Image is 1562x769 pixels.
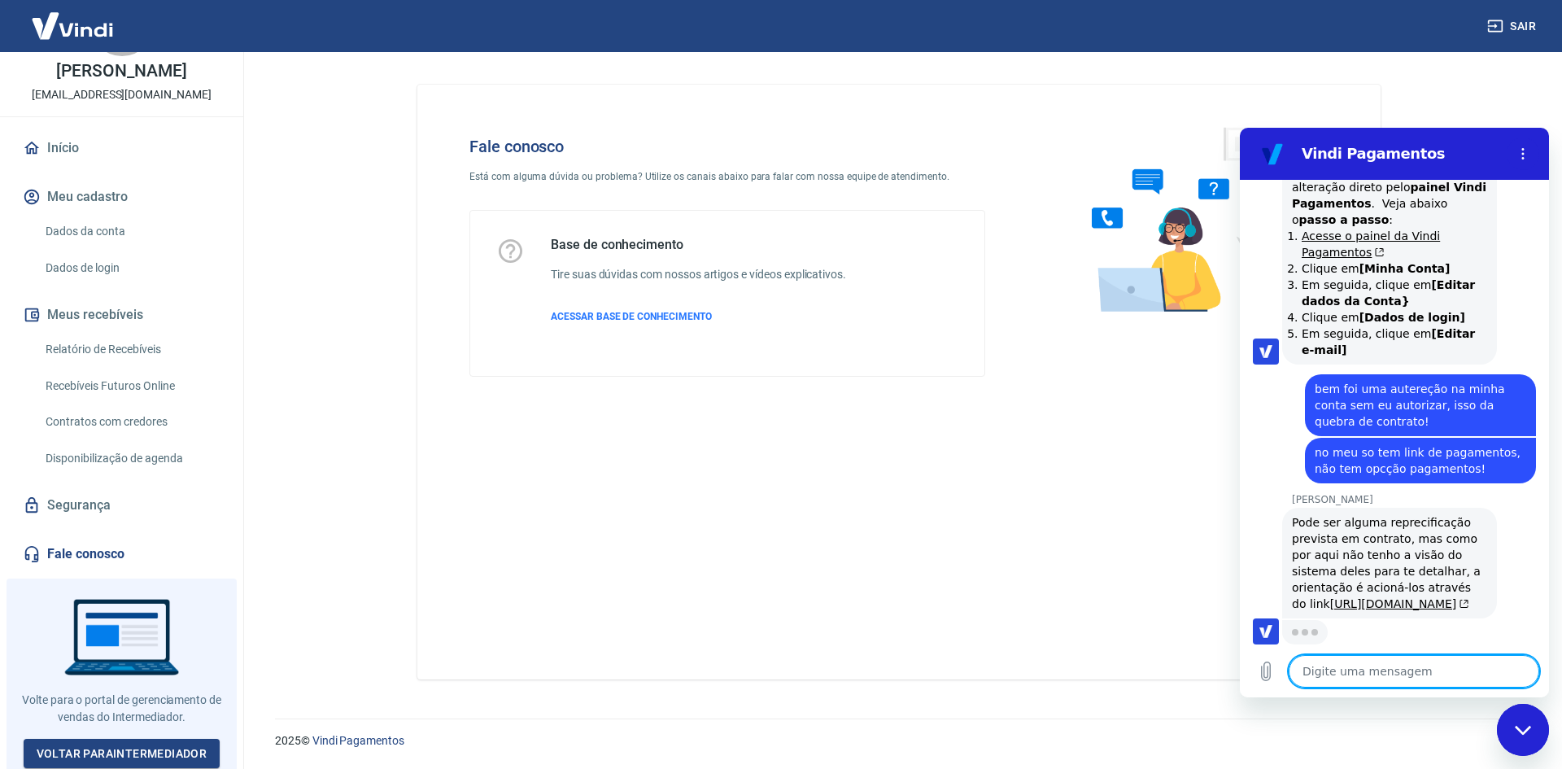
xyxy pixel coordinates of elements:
a: Recebíveis Futuros Online [39,369,224,403]
a: ACESSAR BASE DE CONHECIMENTO [551,309,846,324]
a: Fale conosco [20,536,224,572]
iframe: Botão para abrir a janela de mensagens, conversa em andamento [1497,704,1549,756]
button: Meus recebíveis [20,297,224,333]
p: [EMAIL_ADDRESS][DOMAIN_NAME] [32,86,212,103]
p: [PERSON_NAME] [56,63,186,80]
iframe: Janela de mensagens [1240,128,1549,697]
img: Vindi [20,1,125,50]
a: Vindi Pagamentos [312,734,404,747]
a: Início [20,130,224,166]
a: Voltar paraIntermediador [24,739,220,769]
h5: Base de conhecimento [551,237,846,253]
a: Relatório de Recebíveis [39,333,224,366]
img: Fale conosco [1059,111,1307,328]
a: Contratos com credores [39,405,224,439]
p: Está com alguma dúvida ou problema? Utilize os canais abaixo para falar com nossa equipe de atend... [469,169,985,184]
h4: Fale conosco [469,137,985,156]
p: 2025 © [275,732,1523,749]
a: Disponibilização de agenda [39,442,224,475]
a: Dados de login [39,251,224,285]
a: Segurança [20,487,224,523]
span: ACESSAR BASE DE CONHECIMENTO [551,311,712,322]
h6: Tire suas dúvidas com nossos artigos e vídeos explicativos. [551,266,846,283]
button: Sair [1484,11,1542,42]
a: Dados da conta [39,215,224,248]
button: Meu cadastro [20,179,224,215]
